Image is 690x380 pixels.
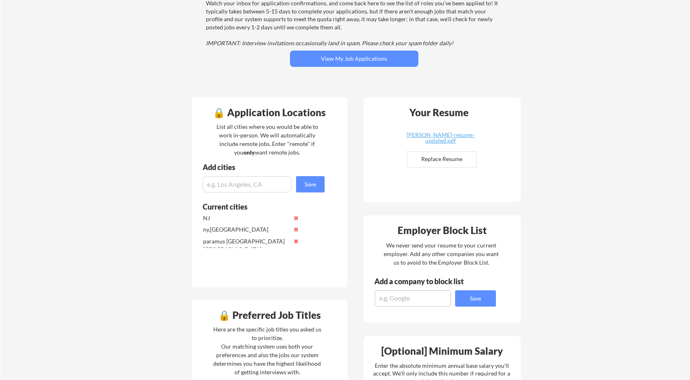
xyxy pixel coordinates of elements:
div: 🔒 Preferred Job Titles [194,310,345,320]
div: Here are the specific job titles you asked us to prioritize. Our matching system uses both your p... [211,325,323,376]
div: 🔒 Application Locations [194,108,345,117]
div: List all cities where you would be able to work in-person. We will automatically include remote j... [211,122,323,157]
div: NJ [203,214,289,222]
button: Save [455,290,496,307]
a: [PERSON_NAME]-resume-updated.pdf [392,132,489,145]
input: e.g. Los Angeles, CA [203,176,292,192]
div: Add cities [203,163,327,171]
em: IMPORTANT: Interview invitations occasionally land in spam. Please check your spam folder daily! [206,40,453,46]
strong: only [243,149,255,156]
div: Your Resume [399,108,480,117]
div: Employer Block List [367,225,518,235]
div: paramus [GEOGRAPHIC_DATA] [GEOGRAPHIC_DATA] [203,237,289,253]
div: ny,[GEOGRAPHIC_DATA] [203,225,289,234]
div: [Optional] Minimum Salary [366,346,518,356]
div: Current cities [203,203,316,210]
div: Add a company to block list [374,278,476,285]
div: [PERSON_NAME]-resume-updated.pdf [392,132,489,144]
div: We never send your resume to your current employer. Add any other companies you want us to avoid ... [383,241,500,267]
button: Save [296,176,325,192]
button: View My Job Applications [290,51,418,67]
